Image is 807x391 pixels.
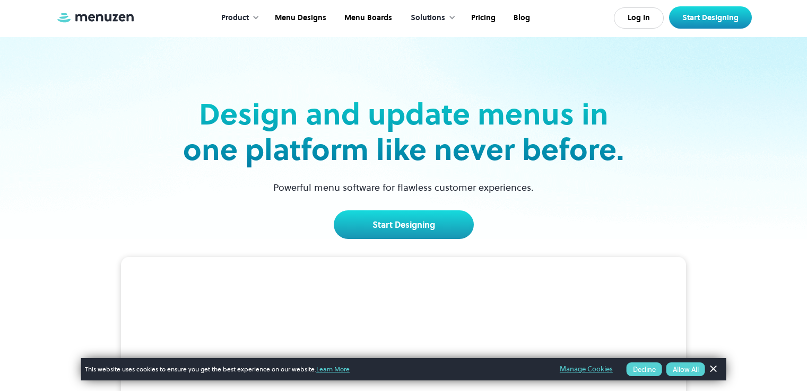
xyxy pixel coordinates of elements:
div: Solutions [411,12,445,24]
a: Start Designing [334,210,474,239]
button: Allow All [666,362,705,376]
span: This website uses cookies to ensure you get the best experience on our website. [85,365,545,374]
a: Log In [614,7,664,29]
a: Menu Boards [334,2,400,34]
a: Manage Cookies [560,363,613,375]
a: Dismiss Banner [705,361,721,377]
a: Menu Designs [265,2,334,34]
a: Blog [504,2,538,34]
h2: Design and update menus in one platform like never before. [180,96,628,167]
a: Learn More [316,365,350,374]
a: Pricing [461,2,504,34]
button: Decline [627,362,662,376]
div: Product [211,2,265,34]
p: Powerful menu software for flawless customer experiences. [260,180,547,194]
div: Product [221,12,249,24]
div: Solutions [400,2,461,34]
a: Start Designing [669,6,752,29]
